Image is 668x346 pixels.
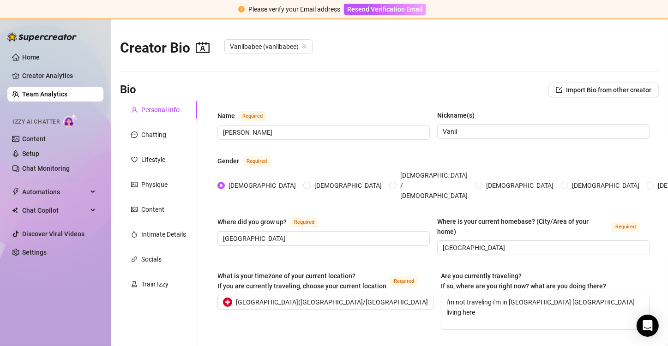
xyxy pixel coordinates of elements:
[437,216,608,237] div: Where is your current homebase? (City/Area of your home)
[141,179,168,190] div: Physique
[22,185,88,199] span: Automations
[22,249,47,256] a: Settings
[22,230,84,238] a: Discover Viral Videos
[443,243,642,253] input: Where is your current homebase? (City/Area of your home)
[217,155,281,167] label: Gender
[22,203,88,218] span: Chat Copilot
[217,217,287,227] div: Where did you grow up?
[131,107,138,113] span: user
[236,295,430,309] span: [GEOGRAPHIC_DATA] ( [GEOGRAPHIC_DATA]/[GEOGRAPHIC_DATA] )
[548,83,659,97] button: Import Bio from other creator
[22,135,46,143] a: Content
[217,272,386,290] span: What is your timezone of your current location? If you are currently traveling, choose your curre...
[347,6,423,13] span: Resend Verification Email
[12,207,18,214] img: Chat Copilot
[239,111,266,121] span: Required
[131,156,138,163] span: heart
[223,127,422,137] input: Name
[217,111,235,121] div: Name
[443,126,642,137] input: Nickname(s)
[217,156,239,166] div: Gender
[22,90,67,98] a: Team Analytics
[120,83,136,97] h3: Bio
[141,155,165,165] div: Lifestyle
[22,68,96,83] a: Creator Analytics
[437,110,475,120] div: Nickname(s)
[311,180,385,191] span: [DEMOGRAPHIC_DATA]
[131,256,138,262] span: link
[238,6,245,12] span: exclamation-circle
[437,110,481,120] label: Nickname(s)
[196,41,210,54] span: contacts
[131,181,138,188] span: idcard
[217,216,328,227] label: Where did you grow up?
[344,4,426,15] button: Resend Verification Email
[131,206,138,213] span: picture
[141,105,180,115] div: Personal Info
[302,44,307,49] span: team
[63,114,78,127] img: AI Chatter
[397,170,471,201] span: [DEMOGRAPHIC_DATA] / [DEMOGRAPHIC_DATA]
[131,281,138,287] span: experiment
[482,180,557,191] span: [DEMOGRAPHIC_DATA]
[225,180,300,191] span: [DEMOGRAPHIC_DATA]
[441,272,606,290] span: Are you currently traveling? If so, where are you right now? what are you doing there?
[637,315,659,337] div: Open Intercom Messenger
[22,150,39,157] a: Setup
[223,298,232,307] img: ch
[22,165,70,172] a: Chat Monitoring
[566,86,651,94] span: Import Bio from other creator
[248,4,340,14] div: Please verify your Email address
[612,222,639,232] span: Required
[12,188,19,196] span: thunderbolt
[141,254,162,264] div: Socials
[441,295,649,329] textarea: i'm not traveling i'm in [GEOGRAPHIC_DATA] [GEOGRAPHIC_DATA] living here
[141,279,169,289] div: Train Izzy
[7,32,77,42] img: logo-BBDzfeDw.svg
[290,217,318,227] span: Required
[223,233,422,244] input: Where did you grow up?
[141,130,166,140] div: Chatting
[568,180,643,191] span: [DEMOGRAPHIC_DATA]
[243,156,271,167] span: Required
[230,40,307,54] span: Vaniibabee (vaniibabee)
[13,118,60,126] span: Izzy AI Chatter
[22,54,40,61] a: Home
[390,276,418,286] span: Required
[131,131,138,138] span: message
[141,229,186,239] div: Intimate Details
[120,39,210,57] h2: Creator Bio
[217,110,277,121] label: Name
[556,87,562,93] span: import
[437,216,650,237] label: Where is your current homebase? (City/Area of your home)
[131,231,138,238] span: fire
[141,204,164,215] div: Content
